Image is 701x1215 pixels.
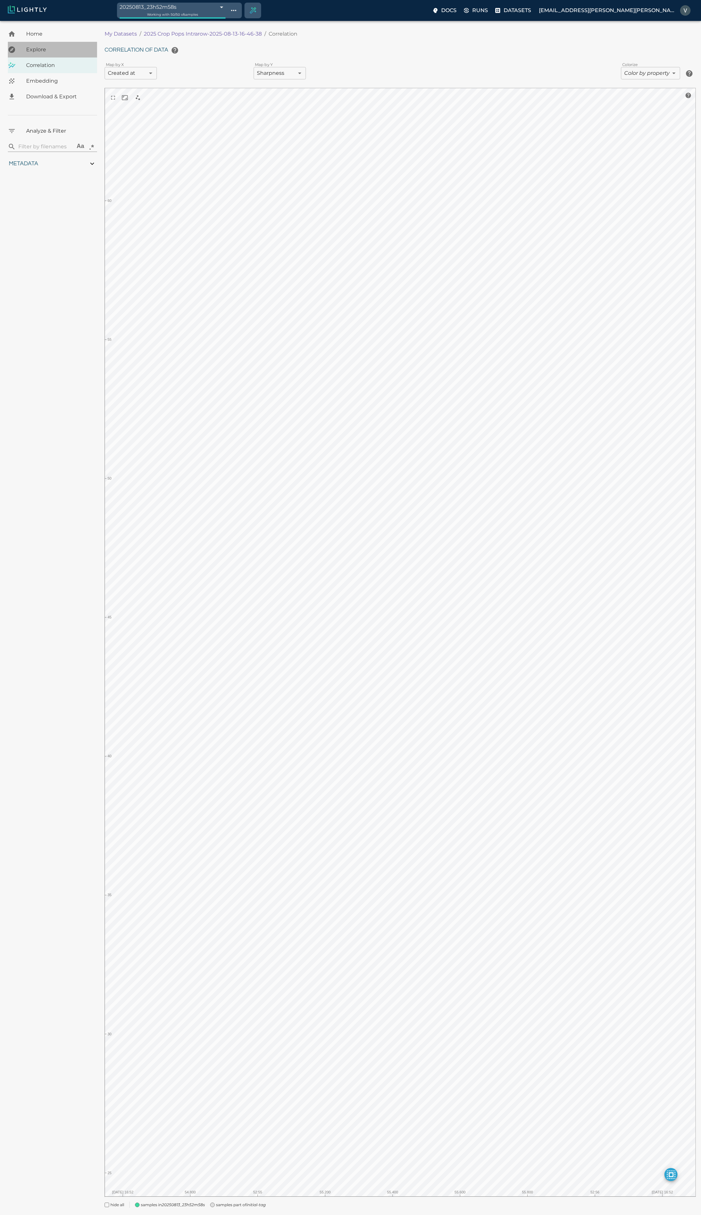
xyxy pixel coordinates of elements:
[119,92,131,104] button: reset and recenter camera
[536,3,693,18] label: [EMAIL_ADDRESS][PERSON_NAME][PERSON_NAME][DOMAIN_NAME]Varun Gadre
[26,30,92,38] span: Home
[680,5,691,16] img: Varun Gadre
[255,62,273,67] label: Map by Y
[622,62,638,67] label: Colorize
[254,67,306,79] div: Sharpness
[539,7,677,14] p: [EMAIL_ADDRESS][PERSON_NAME][PERSON_NAME][DOMAIN_NAME]
[504,7,531,14] p: Datasets
[147,12,198,17] span: Working with 50 / 50 of samples
[26,93,92,101] span: Download & Export
[8,26,97,42] a: Home
[8,26,97,105] nav: explore, analyze, sample, metadata, embedding, correlations label, download your dataset
[462,5,491,16] label: Runs
[120,3,226,11] div: 20250813_23h52m58s
[624,70,670,76] i: Color by property
[26,77,92,85] span: Embedding
[75,141,86,152] button: Aa
[26,61,92,69] span: Correlation
[621,67,680,79] div: Color by property
[493,5,534,16] label: Datasets
[683,67,696,80] button: help
[246,1202,266,1207] i: initial-tag
[141,1202,205,1208] span: samples in
[8,73,97,89] a: Embedding
[228,5,239,16] button: Show tag tree
[76,143,84,151] div: Aa
[131,90,145,105] div: select nearest neighbors when clicking
[18,141,72,152] input: search
[8,157,97,170] div: Metadata
[431,5,459,16] label: Docs
[8,89,97,105] a: Download & Export
[110,1202,124,1208] span: hide all
[8,57,97,73] a: Correlation
[144,30,262,38] a: 2025 Crop Pops Intrarow-2025-08-13-16-46-38
[105,67,157,79] div: Created at
[105,30,137,38] a: My Datasets
[216,1202,266,1208] span: samples part of
[472,7,488,14] p: Runs
[105,44,696,57] h6: Correlation of data
[168,44,181,57] button: help
[8,42,97,57] a: Explore
[26,127,92,135] span: Analyze & Filter
[269,30,297,38] p: Correlation
[9,161,38,167] span: Metadata
[245,3,261,18] div: Create selection
[264,30,266,38] li: /
[441,7,457,14] p: Docs
[26,46,92,54] span: Explore
[8,6,47,13] img: Lightly
[162,1202,205,1207] i: 20250813_23h52m58s
[140,30,141,38] li: /
[683,90,693,100] button: help
[664,1168,677,1181] button: make selected active
[106,62,124,67] label: Map by X
[105,30,398,38] nav: breadcrumb
[107,92,119,104] button: view in fullscreen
